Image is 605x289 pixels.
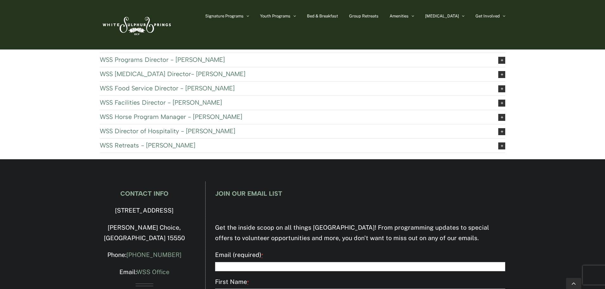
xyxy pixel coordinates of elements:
[100,67,505,81] a: WSS [MEDICAL_DATA] Director- [PERSON_NAME]
[100,142,488,149] span: WSS Retreats - [PERSON_NAME]
[215,190,505,197] h4: JOIN OUR EMAIL LIST
[215,277,505,288] label: First Name
[390,14,409,18] span: Amenities
[100,124,505,138] a: WSS Director of Hospitality - [PERSON_NAME]
[100,205,189,216] p: [STREET_ADDRESS]
[307,14,338,18] span: Bed & Breakfast
[215,222,505,244] p: Get the inside scoop on all things [GEOGRAPHIC_DATA]! From programming updates to special offers ...
[100,70,488,77] span: WSS [MEDICAL_DATA] Director- [PERSON_NAME]
[100,139,505,153] a: WSS Retreats - [PERSON_NAME]
[475,14,500,18] span: Get Involved
[100,110,505,124] a: WSS Horse Program Manager - [PERSON_NAME]
[100,113,488,120] span: WSS Horse Program Manager - [PERSON_NAME]
[215,250,505,261] label: Email (required)
[100,82,505,95] a: WSS Food Service Director - [PERSON_NAME]
[205,14,244,18] span: Signature Programs
[100,10,173,40] img: White Sulphur Springs Logo
[100,250,189,260] p: Phone:
[100,190,189,197] h4: CONTACT INFO
[126,251,181,258] a: [PHONE_NUMBER]
[247,279,249,285] abbr: required
[425,14,459,18] span: [MEDICAL_DATA]
[137,268,169,275] a: WSS Office
[100,99,488,106] span: WSS Facilities Director - [PERSON_NAME]
[349,14,379,18] span: Group Retreats
[100,128,488,135] span: WSS Director of Hospitality - [PERSON_NAME]
[260,14,290,18] span: Youth Programs
[100,96,505,110] a: WSS Facilities Director - [PERSON_NAME]
[100,267,189,278] p: Email:
[100,53,505,67] a: WSS Programs Director - [PERSON_NAME]
[261,253,263,258] abbr: required
[100,222,189,244] p: [PERSON_NAME] Choice, [GEOGRAPHIC_DATA] 15550
[100,85,488,92] span: WSS Food Service Director - [PERSON_NAME]
[100,56,488,63] span: WSS Programs Director - [PERSON_NAME]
